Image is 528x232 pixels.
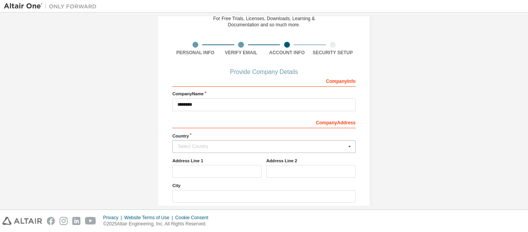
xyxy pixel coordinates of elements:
[172,116,356,128] div: Company Address
[264,50,310,56] div: Account Info
[310,50,356,56] div: Security Setup
[172,70,356,74] div: Provide Company Details
[218,50,264,56] div: Verify Email
[72,217,80,225] img: linkedin.svg
[103,215,124,221] div: Privacy
[266,158,356,164] label: Address Line 2
[2,217,42,225] img: altair_logo.svg
[47,217,55,225] img: facebook.svg
[213,15,315,28] div: For Free Trials, Licenses, Downloads, Learning & Documentation and so much more.
[172,182,356,189] label: City
[85,217,96,225] img: youtube.svg
[60,217,68,225] img: instagram.svg
[172,133,356,139] label: Country
[178,144,346,149] div: Select Country
[172,74,356,87] div: Company Info
[172,91,356,97] label: Company Name
[172,50,218,56] div: Personal Info
[103,221,213,227] p: © 2025 Altair Engineering, Inc. All Rights Reserved.
[172,158,262,164] label: Address Line 1
[175,215,213,221] div: Cookie Consent
[4,2,100,10] img: Altair One
[124,215,175,221] div: Website Terms of Use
